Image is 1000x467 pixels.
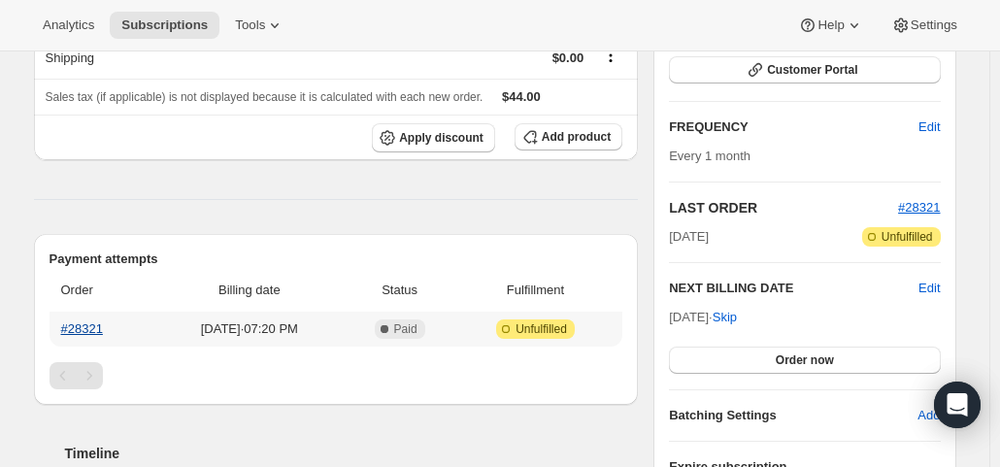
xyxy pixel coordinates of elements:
[542,129,611,145] span: Add product
[669,279,918,298] h2: NEXT BILLING DATE
[669,198,898,217] h2: LAST ORDER
[516,321,567,337] span: Unfulfilled
[767,62,857,78] span: Customer Portal
[918,117,940,137] span: Edit
[50,269,154,312] th: Order
[394,321,417,337] span: Paid
[552,50,584,65] span: $0.00
[918,279,940,298] button: Edit
[786,12,875,39] button: Help
[460,281,611,300] span: Fulfillment
[906,400,951,431] button: Add
[235,17,265,33] span: Tools
[372,123,495,152] button: Apply discount
[43,17,94,33] span: Analytics
[595,45,626,66] button: Shipping actions
[669,117,918,137] h2: FREQUENCY
[713,308,737,327] span: Skip
[515,123,622,150] button: Add product
[34,36,391,79] th: Shipping
[669,406,917,425] h6: Batching Settings
[669,149,750,163] span: Every 1 month
[502,89,541,104] span: $44.00
[669,227,709,247] span: [DATE]
[882,229,933,245] span: Unfulfilled
[50,250,623,269] h2: Payment attempts
[61,321,103,336] a: #28321
[159,281,339,300] span: Billing date
[159,319,339,339] span: [DATE] · 07:20 PM
[223,12,296,39] button: Tools
[121,17,208,33] span: Subscriptions
[934,382,981,428] div: Open Intercom Messenger
[669,347,940,374] button: Order now
[880,12,969,39] button: Settings
[701,302,749,333] button: Skip
[776,352,834,368] span: Order now
[817,17,844,33] span: Help
[399,130,483,146] span: Apply discount
[350,281,448,300] span: Status
[898,198,940,217] button: #28321
[907,112,951,143] button: Edit
[46,90,483,104] span: Sales tax (if applicable) is not displayed because it is calculated with each new order.
[50,362,623,389] nav: Pagination
[911,17,957,33] span: Settings
[917,406,940,425] span: Add
[669,56,940,83] button: Customer Portal
[110,12,219,39] button: Subscriptions
[898,200,940,215] a: #28321
[65,444,639,463] h2: Timeline
[669,310,737,324] span: [DATE] ·
[31,12,106,39] button: Analytics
